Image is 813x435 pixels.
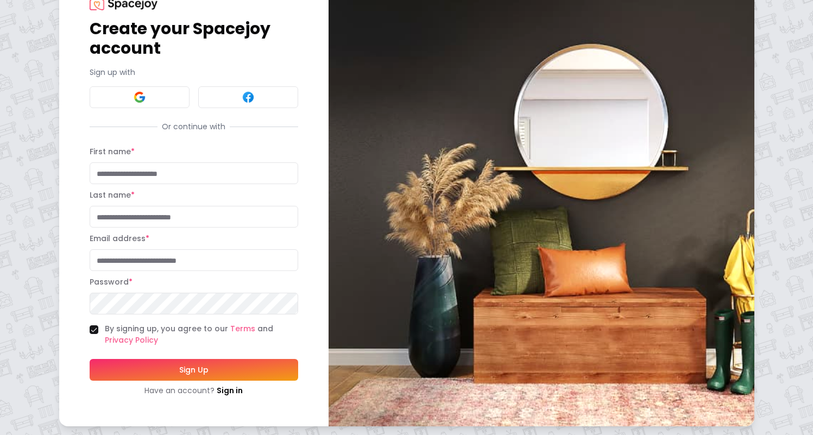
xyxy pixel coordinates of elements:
[133,91,146,104] img: Google signin
[90,276,133,287] label: Password
[217,385,243,396] a: Sign in
[105,335,158,345] a: Privacy Policy
[157,121,230,132] span: Or continue with
[90,19,298,58] h1: Create your Spacejoy account
[90,385,298,396] div: Have an account?
[90,146,135,157] label: First name
[90,67,298,78] p: Sign up with
[90,359,298,381] button: Sign Up
[105,323,298,346] label: By signing up, you agree to our and
[90,233,149,244] label: Email address
[242,91,255,104] img: Facebook signin
[90,190,135,200] label: Last name
[230,323,255,334] a: Terms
